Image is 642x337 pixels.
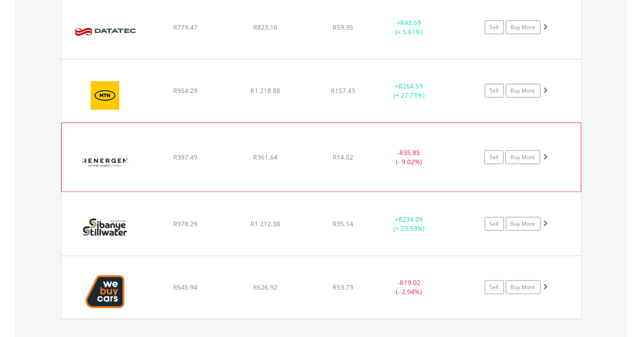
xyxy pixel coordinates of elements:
[400,278,420,287] span: R19.02
[333,23,353,31] span: R59.35
[333,153,353,161] span: R14.02
[253,283,277,291] span: R626.92
[173,283,197,291] span: R645.94
[398,215,423,223] span: R234.09
[173,219,197,228] span: R978.29
[173,86,197,95] span: R954.29
[400,18,421,27] span: R43.69
[506,280,541,294] a: Buy More
[250,219,280,228] span: R1 212.38
[173,153,197,161] span: R397.49
[331,86,355,95] span: R157.43
[375,215,444,233] div: + (+ 23.93%)
[485,280,504,294] a: Sell
[399,148,420,157] span: R35.85
[506,84,541,98] a: Buy More
[485,84,504,98] a: Sell
[333,283,353,291] span: R53.73
[250,86,280,95] span: R1 218.88
[66,7,144,57] img: EQU.ZA.DTC.png
[485,21,504,34] a: Sell
[484,150,504,164] a: Sell
[66,204,144,253] img: EQU.ZA.SSW.png
[374,148,443,166] div: - (- 9.02%)
[253,153,277,161] span: R361.64
[333,219,353,228] span: R35.14
[505,150,540,164] a: Buy More
[375,18,444,36] div: + (+ 5.61%)
[66,71,144,120] img: EQU.ZA.MTN.png
[66,135,145,189] img: EQU.ZA.REN.png
[375,82,444,100] div: + (+ 27.73%)
[375,278,444,296] div: - (- 2.94%)
[506,217,541,231] a: Buy More
[173,23,197,31] span: R779.47
[398,82,423,90] span: R264.59
[253,23,277,31] span: R823.16
[66,268,144,316] img: EQU.ZA.WBC.png
[485,217,504,231] a: Sell
[506,21,541,34] a: Buy More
